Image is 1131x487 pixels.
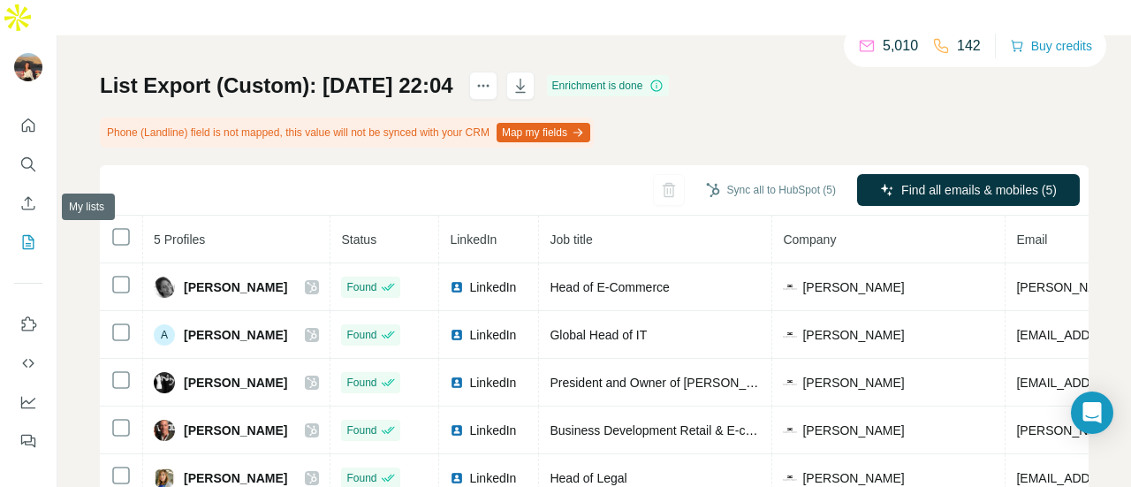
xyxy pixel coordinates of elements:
[450,376,464,390] img: LinkedIn logo
[783,280,797,294] img: company-logo
[154,372,175,393] img: Avatar
[469,374,516,392] span: LinkedIn
[346,327,376,343] span: Found
[341,232,376,247] span: Status
[14,110,42,141] button: Quick start
[14,148,42,180] button: Search
[783,376,797,390] img: company-logo
[154,324,175,346] div: A
[14,53,42,81] img: Avatar
[469,469,516,487] span: LinkedIn
[14,226,42,258] button: My lists
[100,72,453,100] h1: List Export (Custom): [DATE] 22:04
[802,469,904,487] span: [PERSON_NAME]
[14,187,42,219] button: Enrich CSV
[346,279,376,295] span: Found
[346,470,376,486] span: Found
[550,376,785,390] span: President and Owner of [PERSON_NAME]
[1016,232,1047,247] span: Email
[184,469,287,487] span: [PERSON_NAME]
[901,181,1057,199] span: Find all emails & mobiles (5)
[802,374,904,392] span: [PERSON_NAME]
[783,423,797,438] img: company-logo
[450,232,497,247] span: LinkedIn
[184,326,287,344] span: [PERSON_NAME]
[550,280,669,294] span: Head of E-Commerce
[1071,392,1113,434] div: Open Intercom Messenger
[783,471,797,485] img: company-logo
[154,277,175,298] img: Avatar
[802,326,904,344] span: [PERSON_NAME]
[783,232,836,247] span: Company
[450,471,464,485] img: LinkedIn logo
[14,386,42,418] button: Dashboard
[469,278,516,296] span: LinkedIn
[14,425,42,457] button: Feedback
[957,35,981,57] p: 142
[802,422,904,439] span: [PERSON_NAME]
[184,422,287,439] span: [PERSON_NAME]
[346,422,376,438] span: Found
[346,375,376,391] span: Found
[802,278,904,296] span: [PERSON_NAME]
[469,422,516,439] span: LinkedIn
[550,328,647,342] span: Global Head of IT
[450,328,464,342] img: LinkedIn logo
[883,35,918,57] p: 5,010
[1010,34,1092,58] button: Buy credits
[550,423,843,438] span: Business Development Retail & E-commerce Director
[547,75,670,96] div: Enrichment is done
[694,177,848,203] button: Sync all to HubSpot (5)
[450,280,464,294] img: LinkedIn logo
[450,423,464,438] img: LinkedIn logo
[469,72,497,100] button: actions
[184,278,287,296] span: [PERSON_NAME]
[184,374,287,392] span: [PERSON_NAME]
[154,420,175,441] img: Avatar
[154,232,205,247] span: 5 Profiles
[14,347,42,379] button: Use Surfe API
[550,232,592,247] span: Job title
[783,328,797,342] img: company-logo
[100,118,594,148] div: Phone (Landline) field is not mapped, this value will not be synced with your CRM
[497,123,590,142] button: Map my fields
[469,326,516,344] span: LinkedIn
[14,308,42,340] button: Use Surfe on LinkedIn
[857,174,1080,206] button: Find all emails & mobiles (5)
[550,471,626,485] span: Head of Legal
